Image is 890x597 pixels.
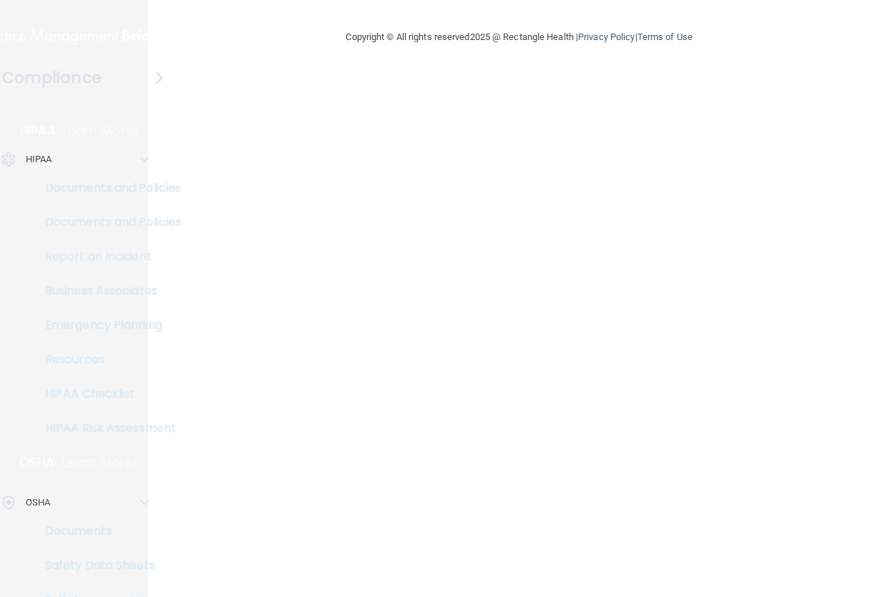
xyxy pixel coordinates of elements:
[26,151,52,168] p: HIPAA
[19,454,55,471] p: OSHA
[637,31,693,42] a: Terms of Use
[9,352,205,367] p: Resources
[9,558,205,573] p: Safety Data Sheets
[9,387,205,401] p: HIPAA Checklist
[9,421,205,435] p: HIPAA Risk Assessment
[578,31,635,42] a: Privacy Policy
[9,181,205,195] p: Documents and Policies
[9,215,205,230] p: Documents and Policies
[258,14,781,60] div: Copyright © All rights reserved 2025 @ Rectangle Health | |
[9,318,205,332] p: Emergency Planning
[26,494,50,511] p: OSHA
[19,122,56,139] p: HIPAA
[62,454,138,471] p: Learn More!
[2,68,102,88] h4: Compliance
[9,524,205,538] p: Documents
[9,284,205,298] p: Business Associates
[9,250,205,264] p: Report an Incident
[63,122,139,139] p: Learn More!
